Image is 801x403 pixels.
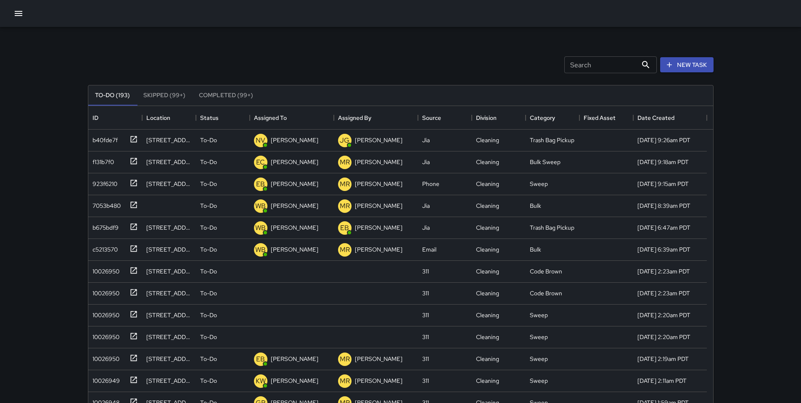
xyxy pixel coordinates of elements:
p: JG [340,135,349,146]
p: To-Do [200,311,217,319]
div: 311 [422,267,429,276]
div: 9/29/2025, 9:15am PDT [637,180,689,188]
div: Date Created [633,106,707,130]
p: [PERSON_NAME] [355,180,402,188]
p: EC [256,157,265,167]
div: Cleaning [476,289,499,297]
p: To-Do [200,223,217,232]
div: Category [526,106,579,130]
div: 9/29/2025, 6:47am PDT [637,223,690,232]
div: 10026950 [89,264,119,276]
div: 240 10th Street [146,180,192,188]
p: [PERSON_NAME] [355,376,402,385]
div: b40fde7f [89,133,118,144]
p: EB [340,223,349,233]
div: Bulk [530,245,541,254]
div: Assigned To [250,106,334,130]
div: 9/29/2025, 2:19am PDT [637,355,689,363]
div: Sweep [530,355,548,363]
div: 145 11th Street [146,311,192,319]
div: Jia [422,158,430,166]
p: MR [340,157,350,167]
p: To-Do [200,333,217,341]
p: EB [256,179,265,189]
div: Source [422,106,441,130]
div: 1001 Harrison Street [146,136,192,144]
div: Division [472,106,526,130]
div: 311 [422,333,429,341]
div: 1059 Howard Street [146,223,192,232]
div: Cleaning [476,376,499,385]
div: Bulk Sweep [530,158,560,166]
p: MR [340,179,350,189]
div: 9/29/2025, 2:23am PDT [637,267,690,276]
div: 1011 Howard Street [146,158,192,166]
p: [PERSON_NAME] [271,376,318,385]
div: 1314 Howard Street [146,289,192,297]
div: Cleaning [476,333,499,341]
div: 923f6210 [89,176,117,188]
button: New Task [660,57,714,73]
div: Cleaning [476,158,499,166]
p: To-Do [200,267,217,276]
div: Cleaning [476,201,499,210]
div: Trash Bag Pickup [530,223,574,232]
div: 10026950 [89,351,119,363]
div: Sweep [530,311,548,319]
div: Assigned To [254,106,287,130]
div: Sweep [530,376,548,385]
div: 1300 Howard Street [146,267,192,276]
div: Sweep [530,180,548,188]
p: To-Do [200,201,217,210]
div: 10026950 [89,286,119,297]
p: To-Do [200,245,217,254]
p: [PERSON_NAME] [355,355,402,363]
p: [PERSON_NAME] [271,136,318,144]
p: [PERSON_NAME] [271,223,318,232]
p: To-Do [200,180,217,188]
p: WB [255,201,266,211]
div: Cleaning [476,136,499,144]
div: 9/29/2025, 2:11am PDT [637,376,687,385]
div: Jia [422,201,430,210]
div: 10026950 [89,329,119,341]
p: [PERSON_NAME] [271,355,318,363]
div: 10026950 [89,308,119,319]
div: Sweep [530,333,548,341]
div: Assigned By [334,106,418,130]
div: 311 [422,311,429,319]
div: Division [476,106,497,130]
p: [PERSON_NAME] [271,158,318,166]
p: [PERSON_NAME] [355,223,402,232]
div: Cleaning [476,180,499,188]
div: 311 [422,376,429,385]
div: Source [418,106,472,130]
div: 7053b480 [89,198,121,210]
p: [PERSON_NAME] [271,245,318,254]
p: To-Do [200,289,217,297]
p: WB [255,245,266,255]
div: 9/29/2025, 2:20am PDT [637,311,690,319]
div: Cleaning [476,267,499,276]
div: Jia [422,223,430,232]
div: Status [196,106,250,130]
p: [PERSON_NAME] [271,180,318,188]
div: c5213570 [89,242,118,254]
div: 925 Harrison Street [146,376,192,385]
button: To-Do (193) [88,85,137,106]
div: Date Created [637,106,674,130]
p: MR [340,354,350,364]
p: [PERSON_NAME] [355,201,402,210]
div: 9/29/2025, 6:39am PDT [637,245,690,254]
div: Email [422,245,436,254]
p: KW [256,376,266,386]
div: 241 10th Street [146,245,192,254]
div: Cleaning [476,311,499,319]
div: Category [530,106,555,130]
div: 141 11th Street [146,333,192,341]
div: 311 [422,289,429,297]
div: ID [93,106,98,130]
p: [PERSON_NAME] [355,158,402,166]
p: [PERSON_NAME] [355,136,402,144]
div: Bulk [530,201,541,210]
